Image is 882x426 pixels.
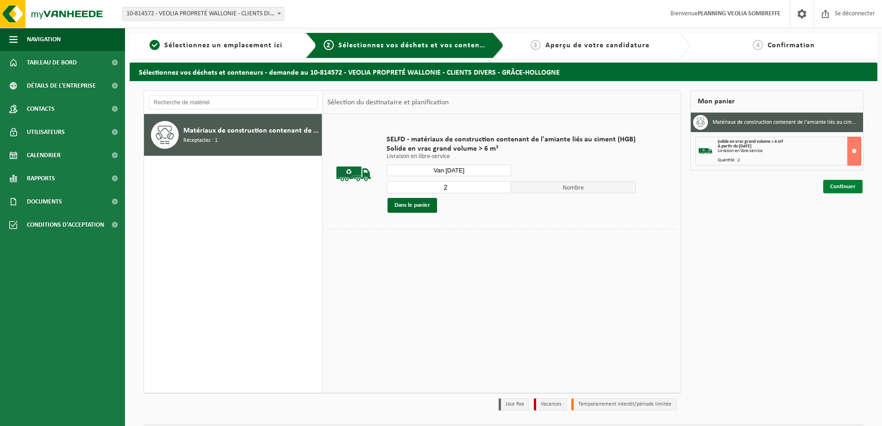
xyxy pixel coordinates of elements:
[27,222,104,229] font: Conditions d'acceptation
[394,202,430,208] font: Dans le panier
[149,95,318,109] input: Recherche de matériel
[823,180,863,193] a: Continuer
[545,42,650,49] font: Aperçu de votre candidature
[27,83,96,89] font: Détails de l'entreprise
[835,10,875,17] font: Se déconnecter
[387,153,450,160] font: Livraison en libre-service
[698,10,781,17] font: PLANNING VEOLIA SOMBREFFE
[563,184,584,191] font: Nombre
[183,138,218,143] font: Réceptacles : 1
[134,40,298,51] a: 1Sélectionnez un emplacement ici
[670,10,698,17] font: Bienvenue
[698,98,735,105] font: Mon panier
[123,7,284,20] span: 10-814572 - VEOLIA PROPRETÉ WALLONIE - CLIENTS DIVERS - GRÂCE-HOLLOGNE
[326,42,331,49] font: 2
[144,114,322,156] button: Matériaux de construction contenant de l'amiante liés au ciment (liés) Réceptacles : 1
[718,144,751,149] font: À partir du [DATE]
[756,42,760,49] font: 4
[27,198,62,205] font: Documents
[338,42,495,49] font: Sélectionnez vos déchets et vos conteneurs
[718,139,783,144] font: Solide en vrac grand volume > 6 m³
[327,99,449,106] font: Sélection du destinataire et planification
[139,69,560,76] font: Sélectionnez vos déchets et conteneurs - demande au 10-814572 - VEOLIA PROPRETÉ WALLONIE - CLIENT...
[122,7,284,21] span: 10-814572 - VEOLIA PROPRETÉ WALLONIE - CLIENTS DIVERS - GRÂCE-HOLLOGNE
[183,127,405,134] font: Matériaux de construction contenant de l'amiante liés au ciment (liés)
[126,10,338,17] font: 10-814572 - VEOLIA PROPRETÉ WALLONIE - CLIENTS DIVERS - GRÂCE-HOLLOGNE
[713,120,872,125] font: Matériaux de construction contenant de l'amiante liés au ciment (liés)
[388,198,437,213] button: Dans le panier
[387,136,636,143] font: SELFD - matériaux de construction contenant de l'amiante liés au ciment (HGB)
[533,42,538,49] font: 3
[578,401,671,407] font: Temporairement interdit/période limitée
[718,158,740,163] font: Quantité : 2
[27,175,55,182] font: Rapports
[718,148,763,153] font: Livraison en libre-service
[830,184,856,190] font: Continuer
[164,42,282,49] font: Sélectionnez un emplacement ici
[27,129,65,136] font: Utilisateurs
[27,106,55,113] font: Contacts
[387,145,498,153] font: Solide en vrac grand volume > 6 m³
[387,165,511,176] input: Sélectionnez la date
[27,59,77,66] font: Tableau de bord
[153,42,157,49] font: 1
[27,36,61,43] font: Navigation
[768,42,815,49] font: Confirmation
[27,152,61,159] font: Calendrier
[506,401,524,407] font: Jour fixe
[541,401,562,407] font: Vacances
